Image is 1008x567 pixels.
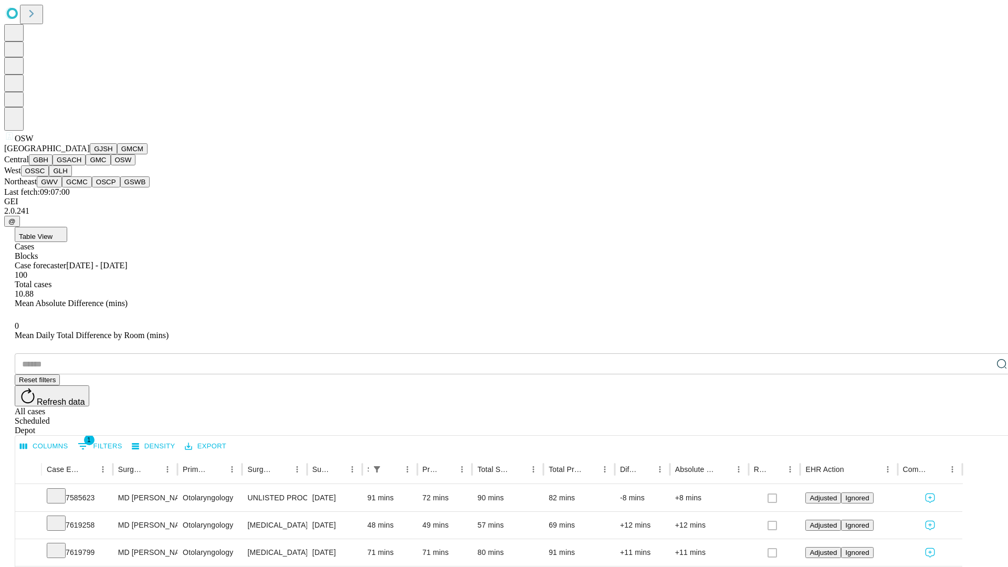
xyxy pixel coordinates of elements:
[183,465,209,474] div: Primary Service
[675,465,716,474] div: Absolute Difference
[75,438,125,455] button: Show filters
[225,462,239,477] button: Menu
[845,549,869,556] span: Ignored
[597,462,612,477] button: Menu
[367,539,412,566] div: 71 mins
[345,462,360,477] button: Menu
[145,462,160,477] button: Sort
[21,165,49,176] button: OSSC
[930,462,945,477] button: Sort
[810,521,837,529] span: Adjusted
[19,376,56,384] span: Reset filters
[620,465,637,474] div: Difference
[330,462,345,477] button: Sort
[810,494,837,502] span: Adjusted
[183,512,237,539] div: Otolaryngology
[312,512,357,539] div: [DATE]
[754,465,768,474] div: Resolved in EHR
[768,462,783,477] button: Sort
[583,462,597,477] button: Sort
[290,462,304,477] button: Menu
[549,512,610,539] div: 69 mins
[86,154,110,165] button: GMC
[477,465,510,474] div: Total Scheduled Duration
[370,462,384,477] div: 1 active filter
[111,154,136,165] button: OSW
[118,512,172,539] div: MD [PERSON_NAME] [PERSON_NAME]
[96,462,110,477] button: Menu
[312,485,357,511] div: [DATE]
[511,462,526,477] button: Sort
[29,154,52,165] button: GBH
[15,227,67,242] button: Table View
[526,462,541,477] button: Menu
[247,465,274,474] div: Surgery Name
[118,485,172,511] div: MD [PERSON_NAME] [PERSON_NAME]
[549,539,610,566] div: 91 mins
[183,485,237,511] div: Otolaryngology
[370,462,384,477] button: Show filters
[81,462,96,477] button: Sort
[15,270,27,279] span: 100
[675,485,743,511] div: +8 mins
[160,462,175,477] button: Menu
[312,539,357,566] div: [DATE]
[440,462,455,477] button: Sort
[620,512,665,539] div: +12 mins
[455,462,469,477] button: Menu
[129,438,178,455] button: Density
[120,176,150,187] button: GSWB
[423,512,467,539] div: 49 mins
[47,485,108,511] div: 7585623
[117,143,148,154] button: GMCM
[4,187,70,196] span: Last fetch: 09:07:00
[15,261,66,270] span: Case forecaster
[675,539,743,566] div: +11 mins
[653,462,667,477] button: Menu
[15,331,169,340] span: Mean Daily Total Difference by Room (mins)
[841,520,873,531] button: Ignored
[84,435,94,445] span: 1
[4,144,90,153] span: [GEOGRAPHIC_DATA]
[841,492,873,503] button: Ignored
[19,233,52,240] span: Table View
[118,539,172,566] div: MD [PERSON_NAME] [PERSON_NAME]
[15,299,128,308] span: Mean Absolute Difference (mins)
[549,485,610,511] div: 82 mins
[367,465,369,474] div: Scheduled In Room Duration
[367,512,412,539] div: 48 mins
[805,492,841,503] button: Adjusted
[47,465,80,474] div: Case Epic Id
[15,374,60,385] button: Reset filters
[731,462,746,477] button: Menu
[675,512,743,539] div: +12 mins
[620,485,665,511] div: -8 mins
[52,154,86,165] button: GSACH
[15,280,51,289] span: Total cases
[477,539,538,566] div: 80 mins
[247,485,301,511] div: UNLISTED PROCEDURE EYELID
[275,462,290,477] button: Sort
[783,462,797,477] button: Menu
[37,176,62,187] button: GWV
[37,397,85,406] span: Refresh data
[841,547,873,558] button: Ignored
[805,547,841,558] button: Adjusted
[92,176,120,187] button: OSCP
[367,485,412,511] div: 91 mins
[845,462,860,477] button: Sort
[47,512,108,539] div: 7619258
[845,494,869,502] span: Ignored
[247,512,301,539] div: [MEDICAL_DATA] UPPER EYELID WITH HERNIATED [MEDICAL_DATA]
[4,155,29,164] span: Central
[845,521,869,529] span: Ignored
[423,465,439,474] div: Predicted In Room Duration
[90,143,117,154] button: GJSH
[477,512,538,539] div: 57 mins
[717,462,731,477] button: Sort
[15,134,34,143] span: OSW
[47,539,108,566] div: 7619799
[423,539,467,566] div: 71 mins
[20,517,36,535] button: Expand
[20,544,36,562] button: Expand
